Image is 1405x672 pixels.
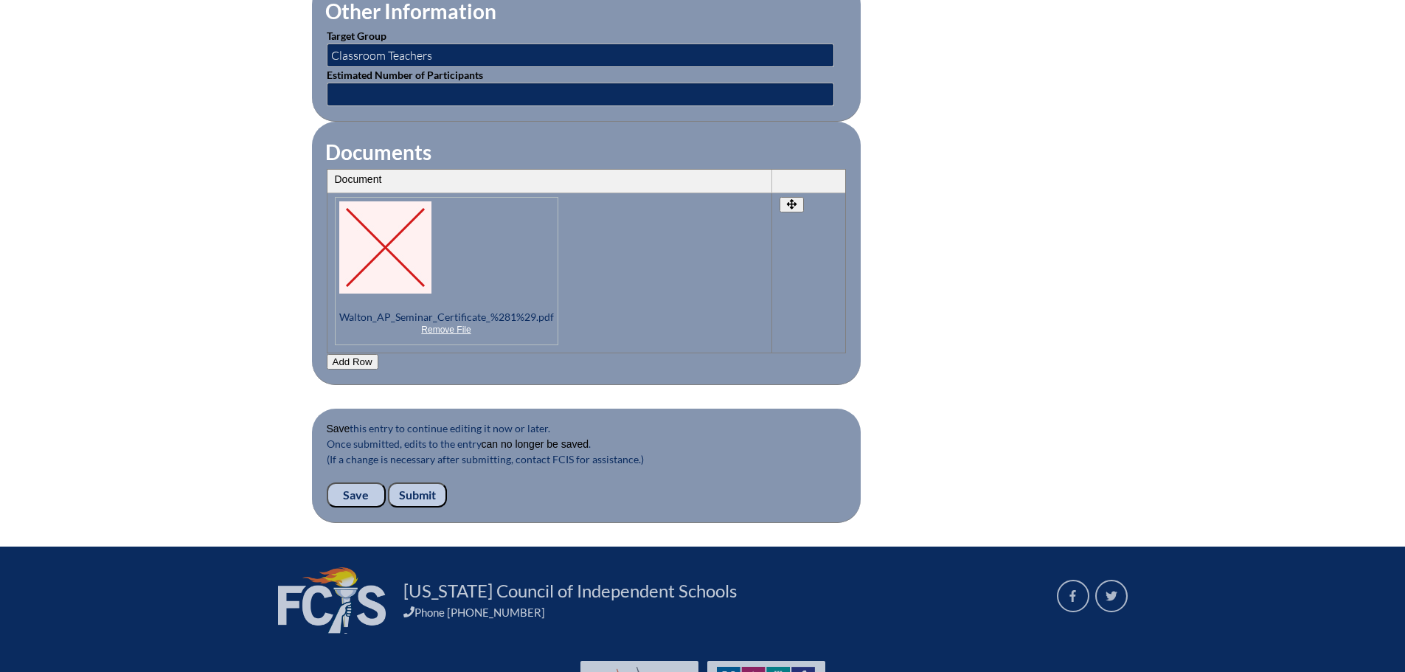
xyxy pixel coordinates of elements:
[388,482,447,508] input: Submit
[403,606,1039,619] div: Phone [PHONE_NUMBER]
[327,420,846,436] p: this entry to continue editing it now or later.
[327,69,483,81] label: Estimated Number of Participants
[327,170,773,193] th: Document
[339,201,431,294] img: Walton_AP_Seminar_Certificate_%281%29.pdf
[327,354,378,370] button: Add Row
[482,438,589,450] b: can no longer be saved
[324,139,433,164] legend: Documents
[327,436,846,482] p: Once submitted, edits to the entry . (If a change is necessary after submitting, contact FCIS for...
[327,423,350,434] b: Save
[327,30,386,42] label: Target Group
[327,482,386,508] input: Save
[339,325,554,335] a: Remove File
[278,567,386,634] img: FCIS_logo_white
[335,197,558,345] p: Walton_AP_Seminar_Certificate_%281%29.pdf
[398,579,743,603] a: [US_STATE] Council of Independent Schools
